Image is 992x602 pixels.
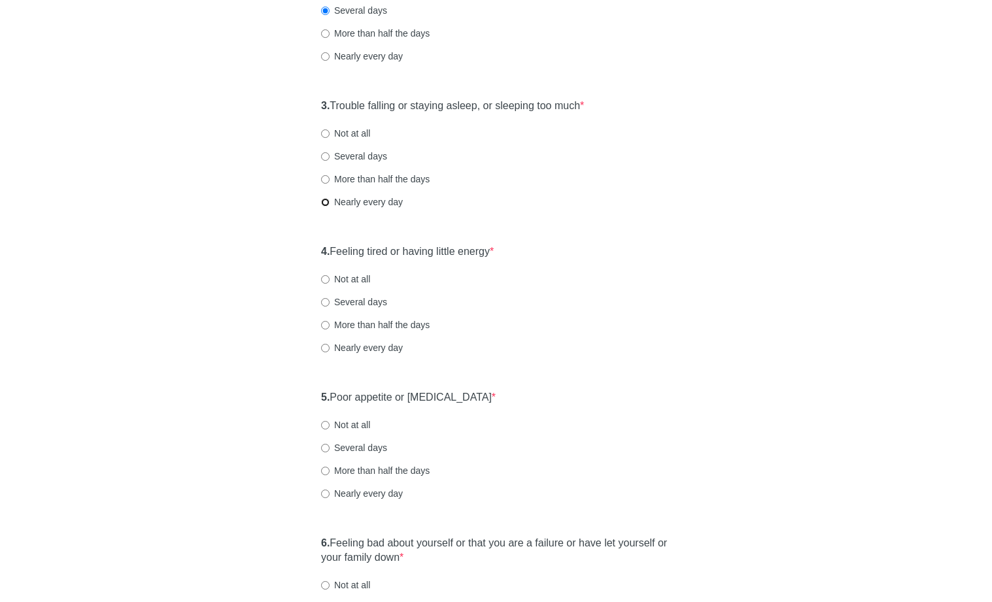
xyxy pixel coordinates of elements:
[321,392,330,403] strong: 5.
[321,29,330,38] input: More than half the days
[321,321,330,329] input: More than half the days
[321,273,370,286] label: Not at all
[321,467,330,475] input: More than half the days
[321,390,496,405] label: Poor appetite or [MEDICAL_DATA]
[321,537,330,548] strong: 6.
[321,341,403,354] label: Nearly every day
[321,246,330,257] strong: 4.
[321,344,330,352] input: Nearly every day
[321,444,330,452] input: Several days
[321,4,387,17] label: Several days
[321,50,403,63] label: Nearly every day
[321,275,330,284] input: Not at all
[321,52,330,61] input: Nearly every day
[321,152,330,161] input: Several days
[321,27,430,40] label: More than half the days
[321,295,387,309] label: Several days
[321,198,330,207] input: Nearly every day
[321,441,387,454] label: Several days
[321,7,330,15] input: Several days
[321,536,671,566] label: Feeling bad about yourself or that you are a failure or have let yourself or your family down
[321,578,370,592] label: Not at all
[321,490,330,498] input: Nearly every day
[321,298,330,307] input: Several days
[321,418,370,431] label: Not at all
[321,150,387,163] label: Several days
[321,421,330,429] input: Not at all
[321,464,430,477] label: More than half the days
[321,487,403,500] label: Nearly every day
[321,129,330,138] input: Not at all
[321,127,370,140] label: Not at all
[321,244,494,259] label: Feeling tired or having little energy
[321,318,430,331] label: More than half the days
[321,100,330,111] strong: 3.
[321,581,330,590] input: Not at all
[321,99,584,114] label: Trouble falling or staying asleep, or sleeping too much
[321,173,430,186] label: More than half the days
[321,195,403,209] label: Nearly every day
[321,175,330,184] input: More than half the days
